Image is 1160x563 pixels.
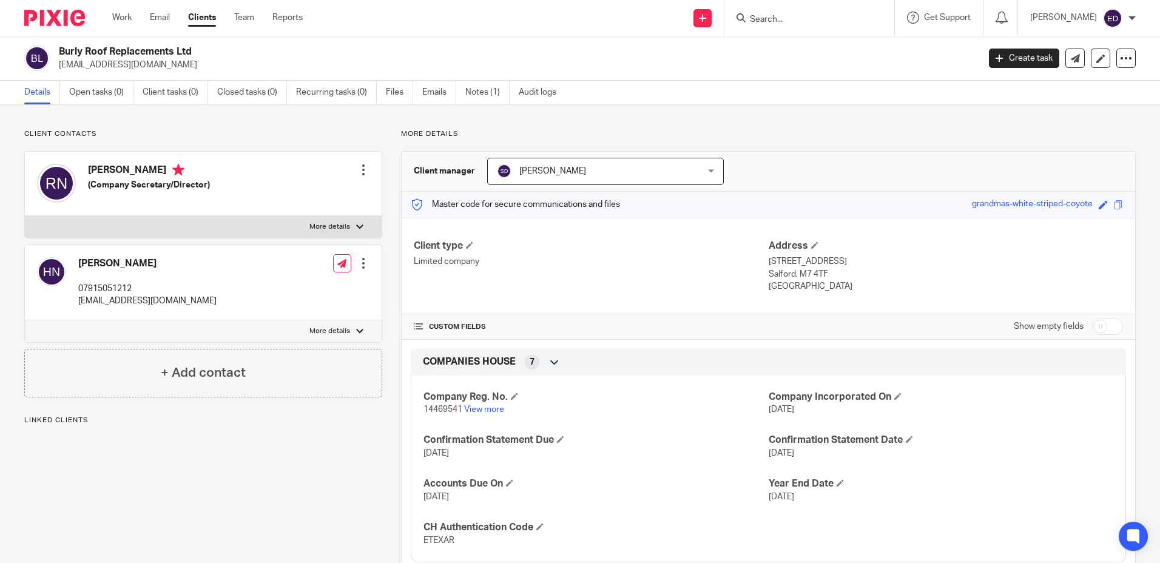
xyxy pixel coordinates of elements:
span: [DATE] [769,405,794,414]
span: [DATE] [769,449,794,457]
img: svg%3E [1103,8,1122,28]
h2: Burly Roof Replacements Ltd [59,46,788,58]
p: [GEOGRAPHIC_DATA] [769,280,1123,292]
p: More details [309,326,350,336]
span: [DATE] [423,493,449,501]
img: svg%3E [24,46,50,71]
p: [PERSON_NAME] [1030,12,1097,24]
a: Client tasks (0) [143,81,208,104]
div: grandmas-white-striped-coyote [972,198,1093,212]
h4: Client type [414,240,768,252]
h4: [PERSON_NAME] [88,164,210,179]
h4: [PERSON_NAME] [78,257,217,270]
a: Emails [422,81,456,104]
h4: CUSTOM FIELDS [414,322,768,332]
a: Open tasks (0) [69,81,133,104]
img: svg%3E [497,164,511,178]
a: Closed tasks (0) [217,81,287,104]
h4: Company Incorporated On [769,391,1113,403]
h4: Confirmation Statement Due [423,434,768,447]
p: More details [401,129,1136,139]
h4: + Add contact [161,363,246,382]
p: [EMAIL_ADDRESS][DOMAIN_NAME] [78,295,217,307]
img: Pixie [24,10,85,26]
p: 07915051212 [78,283,217,295]
h4: Company Reg. No. [423,391,768,403]
p: Master code for secure communications and files [411,198,620,211]
h4: Accounts Due On [423,477,768,490]
span: [PERSON_NAME] [519,167,586,175]
span: [DATE] [423,449,449,457]
p: Linked clients [24,416,382,425]
h5: (Company Secretary/Director) [88,179,210,191]
a: Notes (1) [465,81,510,104]
a: Email [150,12,170,24]
a: Create task [989,49,1059,68]
span: Get Support [924,13,971,22]
label: Show empty fields [1014,320,1084,332]
p: [EMAIL_ADDRESS][DOMAIN_NAME] [59,59,971,71]
span: ETEXAR [423,536,454,545]
a: Details [24,81,60,104]
p: Salford, M7 4TF [769,268,1123,280]
i: Primary [172,164,184,176]
h3: Client manager [414,165,475,177]
a: Clients [188,12,216,24]
span: COMPANIES HOUSE [423,356,516,368]
p: [STREET_ADDRESS] [769,255,1123,268]
span: 14469541 [423,405,462,414]
h4: Confirmation Statement Date [769,434,1113,447]
p: Client contacts [24,129,382,139]
span: [DATE] [769,493,794,501]
h4: CH Authentication Code [423,521,768,534]
h4: Address [769,240,1123,252]
a: Work [112,12,132,24]
a: Recurring tasks (0) [296,81,377,104]
span: 7 [530,356,534,368]
p: Limited company [414,255,768,268]
img: svg%3E [37,164,76,203]
a: Reports [272,12,303,24]
a: View more [464,405,504,414]
a: Audit logs [519,81,565,104]
a: Files [386,81,413,104]
img: svg%3E [37,257,66,286]
p: More details [309,222,350,232]
h4: Year End Date [769,477,1113,490]
input: Search [749,15,858,25]
a: Team [234,12,254,24]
